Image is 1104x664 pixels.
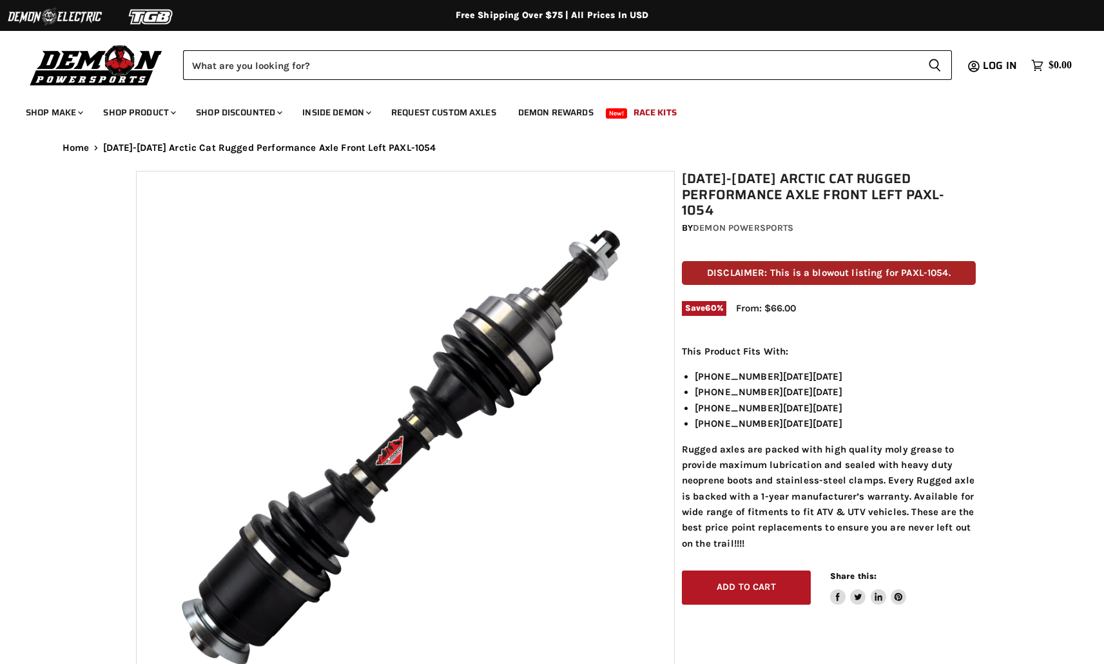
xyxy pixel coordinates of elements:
img: Demon Electric Logo 2 [6,5,103,29]
li: [PHONE_NUMBER][DATE][DATE] [695,400,976,416]
button: Search [918,50,952,80]
form: Product [183,50,952,80]
aside: Share this: [830,571,907,605]
a: Demon Rewards [508,99,603,126]
input: Search [183,50,918,80]
ul: Main menu [16,94,1069,126]
span: Log in [983,57,1017,73]
span: Save % [682,301,726,315]
img: Demon Powersports [26,42,167,88]
div: Free Shipping Over $75 | All Prices In USD [37,10,1068,21]
a: Shop Discounted [186,99,290,126]
li: [PHONE_NUMBER][DATE][DATE] [695,369,976,384]
div: Rugged axles are packed with high quality moly grease to provide maximum lubrication and sealed w... [682,344,976,552]
p: DISCLAIMER: This is a blowout listing for PAXL-1054. [682,261,976,285]
li: [PHONE_NUMBER][DATE][DATE] [695,416,976,431]
span: 60 [705,303,716,313]
span: Share this: [830,571,876,581]
a: Shop Make [16,99,91,126]
span: From: $66.00 [736,302,796,314]
span: [DATE]-[DATE] Arctic Cat Rugged Performance Axle Front Left PAXL-1054 [103,142,436,153]
h1: [DATE]-[DATE] Arctic Cat Rugged Performance Axle Front Left PAXL-1054 [682,171,976,219]
a: Shop Product [93,99,184,126]
span: $0.00 [1049,59,1072,72]
a: Race Kits [624,99,686,126]
li: [PHONE_NUMBER][DATE][DATE] [695,384,976,400]
p: This Product Fits With: [682,344,976,359]
a: $0.00 [1025,56,1078,75]
nav: Breadcrumbs [37,142,1068,153]
span: New! [606,108,628,119]
a: Demon Powersports [693,222,793,233]
a: Log in [977,60,1025,72]
span: Add to cart [717,581,776,592]
button: Add to cart [682,571,811,605]
a: Inside Demon [293,99,379,126]
img: TGB Logo 2 [103,5,200,29]
a: Request Custom Axles [382,99,506,126]
div: by [682,221,976,235]
a: Home [63,142,90,153]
